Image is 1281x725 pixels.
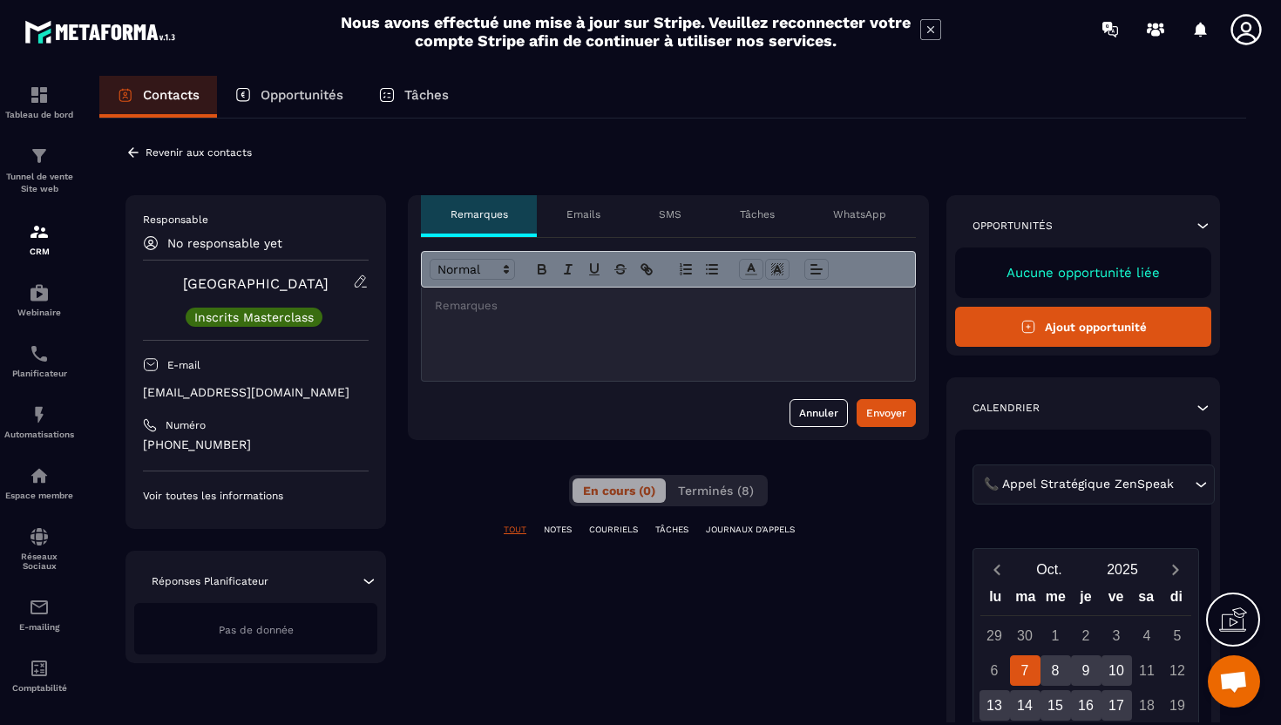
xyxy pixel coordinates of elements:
div: sa [1131,585,1162,615]
p: Comptabilité [4,683,74,693]
p: NOTES [544,524,572,536]
p: Numéro [166,418,206,432]
p: Tâches [740,207,775,221]
p: Opportunités [973,219,1053,233]
span: 📞 Appel Stratégique ZenSpeak [979,475,1177,494]
a: [GEOGRAPHIC_DATA] [183,275,329,292]
div: 9 [1071,655,1101,686]
a: formationformationTableau de bord [4,71,74,132]
div: 18 [1132,690,1162,721]
img: automations [29,465,50,486]
p: TOUT [504,524,526,536]
div: 13 [979,690,1010,721]
p: [PHONE_NUMBER] [143,437,369,453]
a: automationsautomationsEspace membre [4,452,74,513]
div: 15 [1040,690,1071,721]
a: Contacts [99,76,217,118]
p: Inscrits Masterclass [194,311,314,323]
p: TÂCHES [655,524,688,536]
button: Terminés (8) [668,478,764,503]
a: accountantaccountantComptabilité [4,645,74,706]
div: di [1161,585,1191,615]
button: Annuler [790,399,848,427]
button: Ajout opportunité [955,307,1211,347]
img: accountant [29,658,50,679]
a: formationformationTunnel de vente Site web [4,132,74,208]
p: Webinaire [4,308,74,317]
p: COURRIELS [589,524,638,536]
img: formation [29,221,50,242]
img: logo [24,16,181,48]
p: Remarques [451,207,508,221]
img: scheduler [29,343,50,364]
a: Opportunités [217,76,361,118]
img: email [29,597,50,618]
div: 2 [1071,620,1101,651]
div: ve [1101,585,1131,615]
div: ma [1011,585,1041,615]
div: je [1071,585,1101,615]
div: 29 [979,620,1010,651]
img: automations [29,404,50,425]
img: formation [29,146,50,166]
button: Next month [1159,558,1191,581]
div: 19 [1162,690,1193,721]
p: Revenir aux contacts [146,146,252,159]
button: Open months overlay [1013,554,1086,585]
p: Espace membre [4,491,74,500]
h2: Nous avons effectué une mise à jour sur Stripe. Veuillez reconnecter votre compte Stripe afin de ... [340,13,912,50]
a: automationsautomationsWebinaire [4,269,74,330]
a: automationsautomationsAutomatisations [4,391,74,452]
p: [EMAIL_ADDRESS][DOMAIN_NAME] [143,384,369,401]
p: Voir toutes les informations [143,489,369,503]
p: Tunnel de vente Site web [4,171,74,195]
div: 4 [1132,620,1162,651]
div: 1 [1040,620,1071,651]
p: Opportunités [261,87,343,103]
p: Planificateur [4,369,74,378]
a: formationformationCRM [4,208,74,269]
button: Open years overlay [1086,554,1159,585]
div: me [1040,585,1071,615]
p: JOURNAUX D'APPELS [706,524,795,536]
a: emailemailE-mailing [4,584,74,645]
div: 12 [1162,655,1193,686]
p: No responsable yet [167,236,282,250]
p: WhatsApp [833,207,886,221]
div: 30 [1010,620,1040,651]
p: Emails [566,207,600,221]
div: Envoyer [866,404,906,422]
p: E-mailing [4,622,74,632]
div: 5 [1162,620,1193,651]
a: Tâches [361,76,466,118]
div: 6 [979,655,1010,686]
div: 17 [1101,690,1132,721]
div: 10 [1101,655,1132,686]
p: Responsable [143,213,369,227]
div: 8 [1040,655,1071,686]
div: lu [980,585,1011,615]
a: schedulerschedulerPlanificateur [4,330,74,391]
p: CRM [4,247,74,256]
div: Ouvrir le chat [1208,655,1260,708]
div: 16 [1071,690,1101,721]
a: social-networksocial-networkRéseaux Sociaux [4,513,74,584]
p: Réponses Planificateur [152,574,268,588]
p: Tableau de bord [4,110,74,119]
button: Previous month [980,558,1013,581]
button: Envoyer [857,399,916,427]
img: formation [29,85,50,105]
button: En cours (0) [573,478,666,503]
p: Tâches [404,87,449,103]
div: 14 [1010,690,1040,721]
span: En cours (0) [583,484,655,498]
p: SMS [659,207,681,221]
div: 11 [1132,655,1162,686]
input: Search for option [1177,475,1190,494]
div: Search for option [973,464,1215,505]
p: E-mail [167,358,200,372]
p: Contacts [143,87,200,103]
p: Automatisations [4,430,74,439]
div: 3 [1101,620,1132,651]
img: automations [29,282,50,303]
